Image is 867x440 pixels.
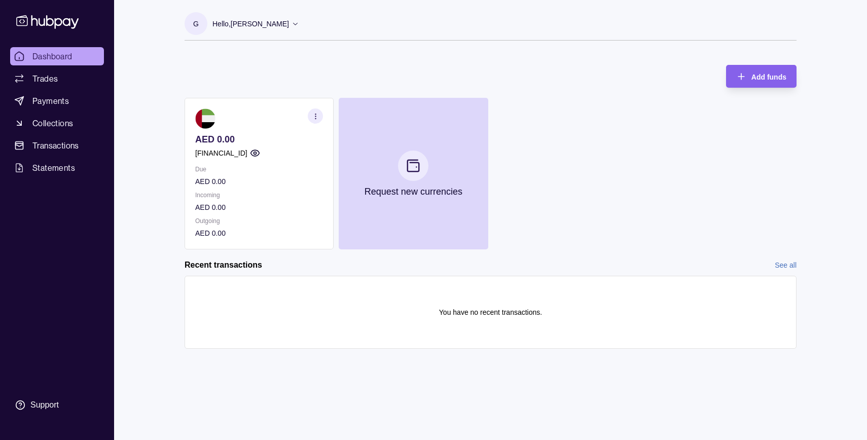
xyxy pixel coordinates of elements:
p: Incoming [195,190,323,201]
a: See all [775,260,797,271]
h2: Recent transactions [185,260,262,271]
p: Hello, [PERSON_NAME] [212,18,289,29]
p: Due [195,164,323,175]
p: AED 0.00 [195,202,323,213]
p: [FINANCIAL_ID] [195,148,247,159]
a: Transactions [10,136,104,155]
a: Trades [10,69,104,88]
a: Payments [10,92,104,110]
span: Collections [32,117,73,129]
p: G [193,18,199,29]
span: Dashboard [32,50,73,62]
a: Collections [10,114,104,132]
p: AED 0.00 [195,228,323,239]
span: Payments [32,95,69,107]
span: Statements [32,162,75,174]
span: Add funds [751,73,786,81]
a: Statements [10,159,104,177]
p: Outgoing [195,215,323,227]
img: ae [195,108,215,129]
a: Support [10,394,104,416]
a: Dashboard [10,47,104,65]
span: Trades [32,72,58,85]
p: AED 0.00 [195,134,323,145]
button: Add funds [726,65,797,88]
span: Transactions [32,139,79,152]
p: You have no recent transactions. [439,307,542,318]
button: Request new currencies [339,98,488,249]
div: Support [30,399,59,411]
p: AED 0.00 [195,176,323,187]
p: Request new currencies [365,186,462,197]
